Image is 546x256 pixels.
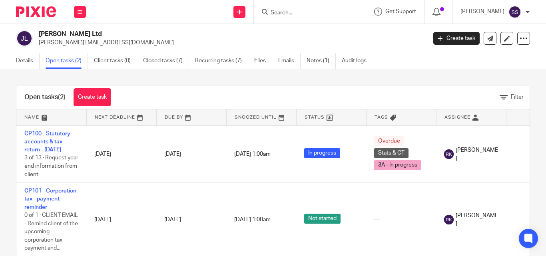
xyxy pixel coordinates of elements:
[58,94,66,100] span: (2)
[374,148,409,158] span: Stats & CT
[444,215,454,224] img: svg%3E
[164,151,181,157] span: [DATE]
[374,216,428,224] div: ---
[24,155,78,177] span: 3 of 13 · Request year end information from client
[374,160,421,170] span: 3A - In progress
[270,10,342,17] input: Search
[342,53,373,69] a: Audit logs
[164,217,181,222] span: [DATE]
[143,53,189,69] a: Closed tasks (7)
[74,88,111,106] a: Create task
[305,115,325,119] span: Status
[234,217,271,222] span: [DATE] 1:00am
[39,39,421,47] p: [PERSON_NAME][EMAIL_ADDRESS][DOMAIN_NAME]
[254,53,272,69] a: Files
[278,53,301,69] a: Emails
[86,125,156,183] td: [DATE]
[385,9,416,14] span: Get Support
[375,115,388,119] span: Tags
[94,53,137,69] a: Client tasks (0)
[307,53,336,69] a: Notes (1)
[16,53,40,69] a: Details
[511,94,524,100] span: Filter
[444,149,454,159] img: svg%3E
[304,148,340,158] span: In progress
[16,30,33,47] img: svg%3E
[195,53,248,69] a: Recurring tasks (7)
[24,93,66,101] h1: Open tasks
[508,6,521,18] img: svg%3E
[24,131,70,153] a: CP100 - Statutory accounts & tax return - [DATE]
[460,8,504,16] p: [PERSON_NAME]
[456,146,498,163] span: [PERSON_NAME]
[433,32,480,45] a: Create task
[39,30,345,38] h2: [PERSON_NAME] Ltd
[374,136,404,146] span: Overdue
[24,212,78,251] span: 0 of 1 · CLIENT EMAIL - Remind client of the upcoming corporation tax payment and...
[16,6,56,17] img: Pixie
[46,53,88,69] a: Open tasks (2)
[456,212,498,228] span: [PERSON_NAME]
[304,214,341,224] span: Not started
[234,151,271,157] span: [DATE] 1:00am
[24,188,76,210] a: CP101 - Corporation tax - payment reminder
[235,115,277,119] span: Snoozed Until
